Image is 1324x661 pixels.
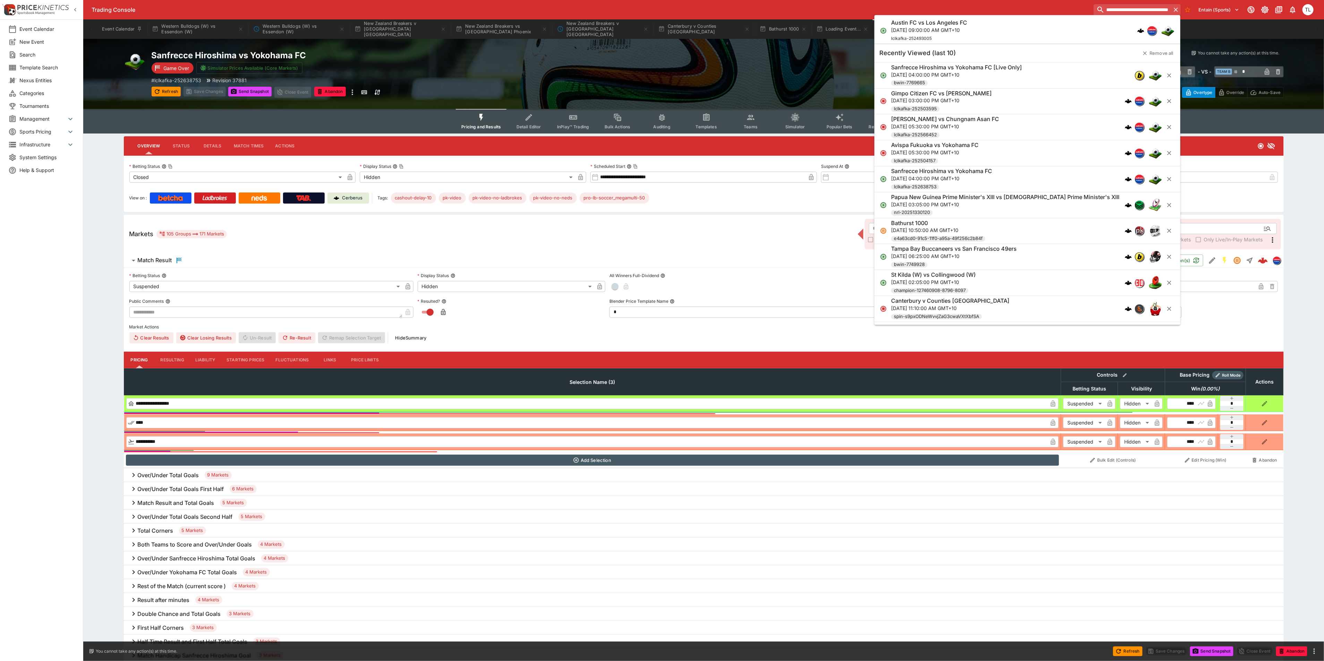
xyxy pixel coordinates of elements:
button: Edit Pricing (Win) [1167,455,1244,466]
span: 4 Markets [261,555,288,562]
span: pk-video-no-ladbrokes [469,195,527,201]
div: lclkafka [1147,26,1157,35]
span: cashout-delay-10 [391,195,436,201]
button: Add Selection [126,455,1059,466]
span: System Settings [19,154,75,161]
img: soccer.png [1148,94,1162,108]
div: cerberus [1125,98,1132,105]
img: Neds [251,195,267,201]
button: Event Calendar [98,19,146,39]
p: [DATE] 04:00:00 PM GMT+10 [891,175,992,182]
h6: Half Time Result and First Half Total Goals [138,638,248,645]
button: more [348,87,357,98]
img: Cerberus [334,195,339,201]
div: Betting Target: cerberus [469,192,527,204]
input: search [1094,4,1171,15]
div: Trent Lewis [1302,4,1314,15]
img: logo-cerberus.svg [1125,175,1132,182]
div: Suspended [129,281,402,292]
img: Ladbrokes [202,195,228,201]
p: [DATE] 04:00:00 PM GMT+10 [891,71,1022,78]
h2: Copy To Clipboard [152,50,718,61]
span: lclkafka-252566452 [891,132,940,139]
span: champion-127460908-8796-8097 [891,287,968,294]
div: Suspended [1063,398,1104,409]
img: soccer.png [1148,120,1162,134]
h6: First Half Corners [138,624,184,632]
a: Cerberus [327,192,369,204]
button: Resulted? [442,299,446,304]
button: Bulk Edit (Controls) [1063,455,1163,466]
h6: Total Corners [138,527,173,534]
img: motorracing.png [1148,224,1162,238]
svg: Closed [880,124,887,131]
button: Send Snapshot [1190,646,1233,656]
button: Abandon [314,87,345,96]
h6: Over/Under Total Goals Second Half [138,513,233,521]
span: bwin-7769665 [891,80,928,87]
img: nrl.png [1135,200,1144,209]
span: 4 Markets [195,596,222,603]
img: rugby_league.png [1148,198,1162,212]
svg: Open [880,72,887,79]
button: Scheduled StartCopy To Clipboard [627,164,632,169]
img: soccer.png [1148,146,1162,160]
p: Display Status [418,273,449,278]
div: bwin [1135,70,1144,80]
p: Public Comments [129,298,164,304]
label: Market Actions [129,322,1278,332]
span: Mark an event as closed and abandoned. [314,88,345,95]
div: cerberus [1125,305,1132,312]
p: Revision 37881 [213,77,247,84]
span: Related Events [869,124,899,129]
p: Betting Status [129,163,160,169]
div: cerberus [1125,201,1132,208]
img: logo-cerberus.svg [1137,27,1144,34]
img: bwin.png [1135,252,1144,261]
h6: Avispa Fukuoka vs Yokohama FC [891,142,979,149]
button: Liability [190,352,221,368]
span: Popular Bets [827,124,853,129]
button: Copy To Clipboard [633,164,638,169]
img: PriceKinetics [17,5,69,10]
p: Suspend At [821,163,843,169]
button: Send Snapshot [228,87,272,96]
svg: Open [880,27,887,34]
p: You cannot take any action(s) at this time. [1198,50,1280,56]
svg: Open [880,280,887,286]
div: Betting Target: cerberus [580,192,649,204]
p: [DATE] 02:05:00 PM GMT+10 [891,278,976,286]
span: pk-video-no-neds [529,195,577,201]
button: SGM Enabled [1219,254,1231,267]
span: nrl-20251330120 [891,209,933,216]
span: Event Calendar [19,25,75,33]
svg: More [1269,236,1277,244]
div: nrl [1135,200,1144,210]
button: Remove all [1138,48,1178,59]
button: Overtype [1182,87,1215,98]
div: Show/hide Price Roll mode configuration. [1212,371,1244,379]
div: lclkafka [1135,122,1144,132]
p: [DATE] 10:50:00 AM GMT+10 [891,227,985,234]
img: lclkafka [1273,257,1281,264]
button: Connected to PK [1245,3,1257,16]
button: Details [197,138,228,154]
img: Betcha [158,195,183,201]
div: Betting Target: cerberus [529,192,577,204]
button: Actions [269,138,300,154]
div: Trading Console [92,6,1091,14]
div: pricekinetics [1135,226,1144,236]
button: Betting StatusCopy To Clipboard [162,164,166,169]
th: Controls [1061,368,1165,382]
img: logo-cerberus.svg [1125,305,1132,312]
span: Team B [1216,69,1232,75]
button: Public Comments [165,299,170,304]
p: Blender Price Template Name [609,298,668,304]
img: Sportsbook Management [17,11,55,15]
button: Fluctuations [270,352,314,368]
span: Management [19,115,66,122]
span: Infrastructure [19,141,66,148]
h6: - VS - [1198,68,1212,75]
img: logo-cerberus.svg [1125,98,1132,105]
h6: Canterbury v Counties [GEOGRAPHIC_DATA] [891,297,1009,304]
